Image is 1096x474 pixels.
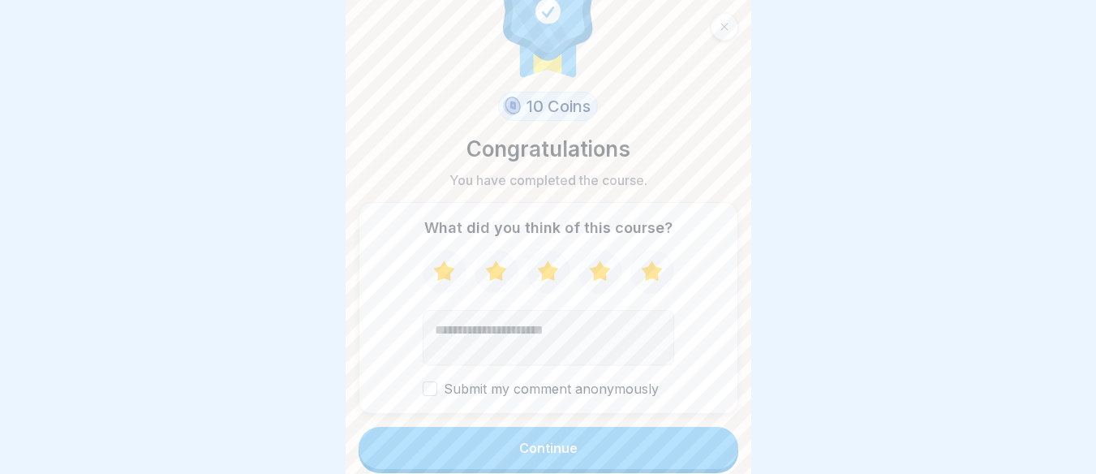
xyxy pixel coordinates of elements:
[423,381,437,396] button: Submit my comment anonymously
[424,219,673,237] p: What did you think of this course?
[423,310,674,365] textarea: Add comment (optional)
[423,381,674,397] label: Submit my comment anonymously
[501,94,524,118] img: coin.svg
[449,171,647,189] p: You have completed the course.
[519,441,578,455] div: Continue
[498,92,599,121] div: 10 Coins
[466,134,630,165] p: Congratulations
[359,427,738,469] button: Continue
